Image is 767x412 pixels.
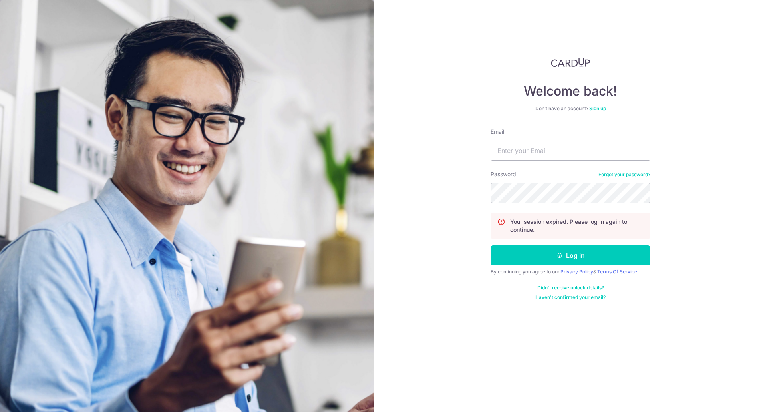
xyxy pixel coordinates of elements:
[551,58,590,67] img: CardUp Logo
[597,269,637,275] a: Terms Of Service
[598,171,650,178] a: Forgot your password?
[510,218,644,234] p: Your session expired. Please log in again to continue.
[491,245,650,265] button: Log in
[535,294,606,301] a: Haven't confirmed your email?
[491,269,650,275] div: By continuing you agree to our &
[491,105,650,112] div: Don’t have an account?
[491,83,650,99] h4: Welcome back!
[537,285,604,291] a: Didn't receive unlock details?
[560,269,593,275] a: Privacy Policy
[491,170,516,178] label: Password
[491,128,504,136] label: Email
[491,141,650,161] input: Enter your Email
[589,105,606,111] a: Sign up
